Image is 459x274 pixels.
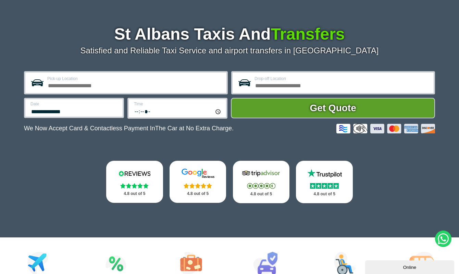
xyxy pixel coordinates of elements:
img: Stars [310,183,339,189]
label: Time [134,102,222,106]
span: Transfers [271,25,345,43]
a: Google Stars 4.8 out of 5 [170,161,226,203]
iframe: chat widget [365,259,456,274]
span: The Car at No Extra Charge. [155,125,234,132]
img: Stars [247,183,275,189]
img: Google [177,168,219,179]
img: Tripadvisor [240,168,282,179]
h1: St Albans Taxis And [24,26,435,42]
p: We Now Accept Card & Contactless Payment In [24,125,234,132]
p: 4.8 out of 5 [177,190,219,198]
img: Credit And Debit Cards [336,124,435,133]
a: Trustpilot Stars 4.8 out of 5 [296,161,353,203]
img: Stars [120,183,149,188]
img: Trustpilot [304,168,345,179]
img: Reviews.io [114,168,155,179]
p: 4.8 out of 5 [240,190,282,198]
p: 4.8 out of 5 [114,190,156,198]
label: Pick-up Location [47,77,222,81]
button: Get Quote [231,98,435,118]
a: Tripadvisor Stars 4.8 out of 5 [233,161,290,203]
label: Date [30,102,119,106]
p: Satisfied and Reliable Taxi Service and airport transfers in [GEOGRAPHIC_DATA] [24,46,435,55]
p: 4.8 out of 5 [303,190,345,198]
img: Stars [184,183,212,188]
a: Reviews.io Stars 4.8 out of 5 [106,161,163,203]
label: Drop-off Location [255,77,430,81]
